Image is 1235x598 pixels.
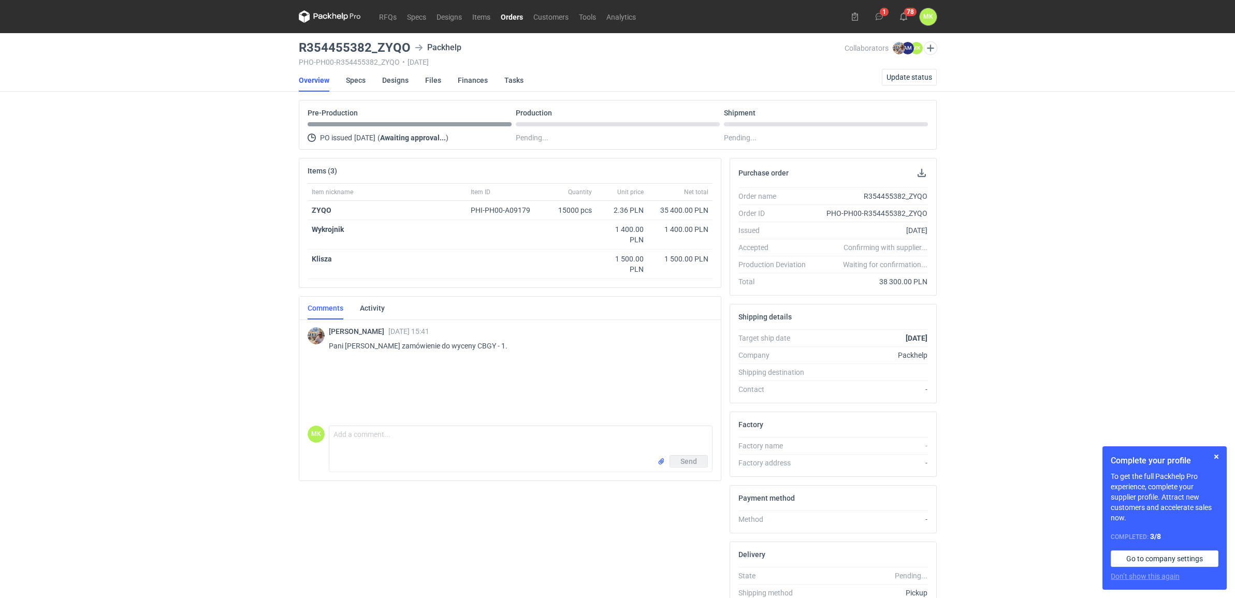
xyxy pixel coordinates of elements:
div: State [738,571,814,581]
div: Factory address [738,458,814,468]
div: - [814,441,928,451]
div: 1 500.00 PLN [600,254,644,274]
strong: Awaiting approval... [380,134,446,142]
a: Go to company settings [1111,550,1218,567]
button: Update status [882,69,937,85]
div: Factory name [738,441,814,451]
div: 1 400.00 PLN [600,224,644,245]
p: Shipment [724,109,755,117]
a: Comments [308,297,343,319]
em: Pending... [895,572,927,580]
div: Shipping destination [738,367,814,377]
figcaption: MK [920,8,937,25]
div: Issued [738,225,814,236]
h2: Payment method [738,494,795,502]
button: 1 [871,8,888,25]
div: PO issued [308,132,512,144]
button: Send [670,455,708,468]
a: Tasks [504,69,524,92]
h2: Items (3) [308,167,337,175]
div: Order ID [738,208,814,218]
span: Send [680,458,697,465]
a: Analytics [601,10,641,23]
div: Target ship date [738,333,814,343]
div: 15000 pcs [544,201,596,220]
strong: [DATE] [906,334,927,342]
div: PHI-PH00-A09179 [471,205,540,215]
a: Orders [496,10,528,23]
div: Packhelp [814,350,928,360]
p: Pre-Production [308,109,358,117]
p: Production [516,109,552,117]
div: - [814,514,928,524]
div: PHO-PH00-R354455382_ZYQO [DATE] [299,58,845,66]
div: 2.36 PLN [600,205,644,215]
div: - [814,458,928,468]
h2: Purchase order [738,169,789,177]
figcaption: MK [910,42,923,54]
a: Tools [574,10,601,23]
div: Production Deviation [738,259,814,270]
span: Unit price [617,188,644,196]
div: Order name [738,191,814,201]
img: Michał Palasek [308,327,325,344]
p: Pani [PERSON_NAME] zamówienie do wyceny CBGY - 1. [329,340,704,352]
em: Confirming with supplier... [844,243,927,252]
a: Designs [382,69,409,92]
figcaption: AM [902,42,914,54]
a: Overview [299,69,329,92]
h3: R354455382_ZYQO [299,41,411,54]
figcaption: MK [308,426,325,443]
div: Total [738,276,814,287]
div: 1 500.00 PLN [652,254,708,264]
a: Finances [458,69,488,92]
div: Method [738,514,814,524]
button: Edit collaborators [923,41,937,55]
h1: Complete your profile [1111,455,1218,467]
div: Pickup [814,588,928,598]
span: Collaborators [845,44,889,52]
strong: 3 / 8 [1150,532,1161,541]
button: 78 [895,8,912,25]
button: Don’t show this again [1111,571,1180,581]
span: [DATE] [354,132,375,144]
a: Items [467,10,496,23]
a: Files [425,69,441,92]
span: [DATE] 15:41 [388,327,429,336]
div: 1 400.00 PLN [652,224,708,235]
span: Net total [684,188,708,196]
img: Michał Palasek [893,42,905,54]
span: ) [446,134,448,142]
div: [DATE] [814,225,928,236]
div: 35 400.00 PLN [652,205,708,215]
span: Item nickname [312,188,353,196]
a: Specs [346,69,366,92]
div: PHO-PH00-R354455382_ZYQO [814,208,928,218]
a: RFQs [374,10,402,23]
strong: Wykrojnik [312,225,344,234]
a: Customers [528,10,574,23]
div: Company [738,350,814,360]
h2: Factory [738,420,763,429]
h2: Shipping details [738,313,792,321]
p: To get the full Packhelp Pro experience, complete your supplier profile. Attract new customers an... [1111,471,1218,523]
div: Packhelp [415,41,461,54]
div: Martyna Kasperska [920,8,937,25]
div: Completed: [1111,531,1218,542]
div: - [814,384,928,395]
span: Quantity [568,188,592,196]
a: Activity [360,297,385,319]
button: Download PO [916,167,928,179]
span: Update status [887,74,932,81]
div: R354455382_ZYQO [814,191,928,201]
span: Pending... [516,132,548,144]
div: Pending... [724,132,928,144]
span: [PERSON_NAME] [329,327,388,336]
a: Designs [431,10,467,23]
span: Item ID [471,188,490,196]
span: ( [377,134,380,142]
button: Skip for now [1210,450,1223,463]
span: • [402,58,405,66]
svg: Packhelp Pro [299,10,361,23]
